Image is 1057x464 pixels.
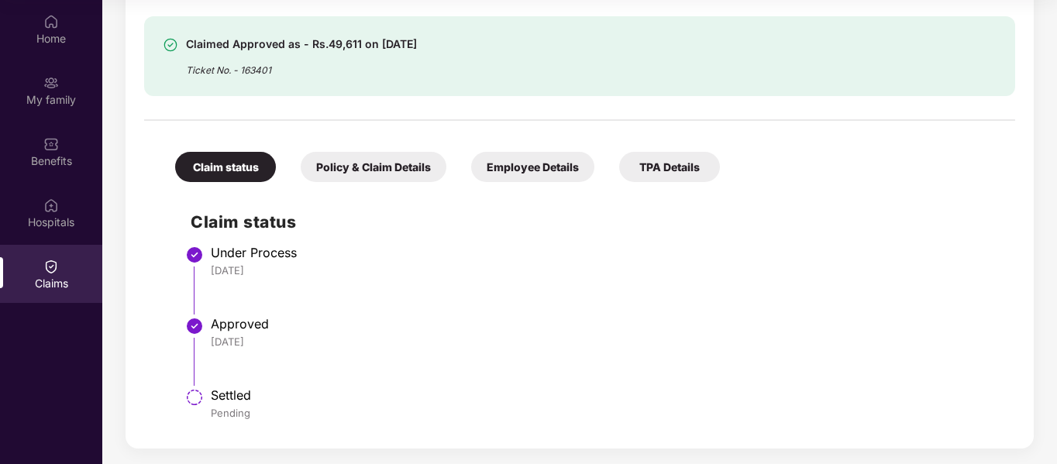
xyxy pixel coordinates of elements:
img: svg+xml;base64,PHN2ZyBpZD0iU3VjY2Vzcy0zMngzMiIgeG1sbnM9Imh0dHA6Ly93d3cudzMub3JnLzIwMDAvc3ZnIiB3aW... [163,37,178,53]
img: svg+xml;base64,PHN2ZyBpZD0iU3RlcC1Eb25lLTMyeDMyIiB4bWxucz0iaHR0cDovL3d3dy53My5vcmcvMjAwMC9zdmciIH... [185,317,204,335]
div: TPA Details [619,152,720,182]
img: svg+xml;base64,PHN2ZyBpZD0iQ2xhaW0iIHhtbG5zPSJodHRwOi8vd3d3LnczLm9yZy8yMDAwL3N2ZyIgd2lkdGg9IjIwIi... [43,259,59,274]
div: Employee Details [471,152,594,182]
div: [DATE] [211,335,1000,349]
img: svg+xml;base64,PHN2ZyBpZD0iQmVuZWZpdHMiIHhtbG5zPSJodHRwOi8vd3d3LnczLm9yZy8yMDAwL3N2ZyIgd2lkdGg9Ij... [43,136,59,152]
div: [DATE] [211,263,1000,277]
img: svg+xml;base64,PHN2ZyBpZD0iU3RlcC1QZW5kaW5nLTMyeDMyIiB4bWxucz0iaHR0cDovL3d3dy53My5vcmcvMjAwMC9zdm... [185,388,204,407]
div: Settled [211,387,1000,403]
div: Ticket No. - 163401 [186,53,417,77]
div: Approved [211,316,1000,332]
img: svg+xml;base64,PHN2ZyBpZD0iU3RlcC1Eb25lLTMyeDMyIiB4bWxucz0iaHR0cDovL3d3dy53My5vcmcvMjAwMC9zdmciIH... [185,246,204,264]
div: Pending [211,406,1000,420]
div: Under Process [211,245,1000,260]
div: Claimed Approved as - Rs.49,611 on [DATE] [186,35,417,53]
img: svg+xml;base64,PHN2ZyB3aWR0aD0iMjAiIGhlaWdodD0iMjAiIHZpZXdCb3g9IjAgMCAyMCAyMCIgZmlsbD0ibm9uZSIgeG... [43,75,59,91]
div: Policy & Claim Details [301,152,446,182]
img: svg+xml;base64,PHN2ZyBpZD0iSG9zcGl0YWxzIiB4bWxucz0iaHR0cDovL3d3dy53My5vcmcvMjAwMC9zdmciIHdpZHRoPS... [43,198,59,213]
div: Claim status [175,152,276,182]
img: svg+xml;base64,PHN2ZyBpZD0iSG9tZSIgeG1sbnM9Imh0dHA6Ly93d3cudzMub3JnLzIwMDAvc3ZnIiB3aWR0aD0iMjAiIG... [43,14,59,29]
h2: Claim status [191,209,1000,235]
